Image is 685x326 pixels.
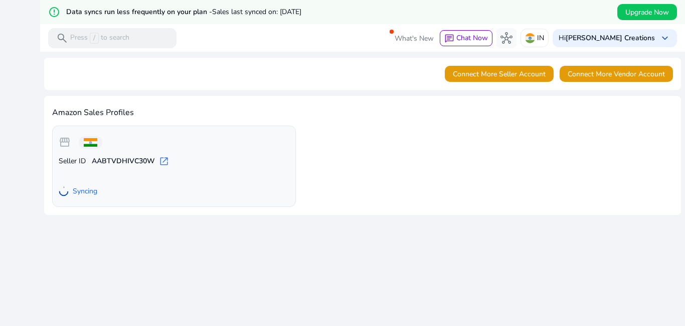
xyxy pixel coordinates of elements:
span: / [90,33,99,44]
span: Sales last synced on: [DATE] [212,7,301,17]
span: chat [444,34,454,44]
span: Connect More Seller Account [453,69,546,79]
span: Syncing [73,186,97,196]
span: Chat Now [456,33,488,43]
b: [PERSON_NAME] Creations [566,33,655,43]
span: keyboard_arrow_down [659,32,671,44]
p: Press to search [70,33,129,44]
button: Upgrade Now [617,4,677,20]
span: search [56,32,68,44]
span: Upgrade Now [625,7,669,18]
span: hub [500,32,512,44]
img: in.svg [525,33,535,43]
span: What's New [395,30,434,47]
span: Seller ID [59,156,86,166]
span: storefront [59,136,71,148]
span: open_in_new [159,156,169,166]
h5: Data syncs run less frequently on your plan - [66,8,301,17]
button: hub [496,28,517,48]
button: Connect More Vendor Account [560,66,673,82]
h4: Amazon Sales Profiles [52,108,673,118]
button: Connect More Seller Account [445,66,554,82]
span: Connect More Vendor Account [568,69,665,79]
p: Hi [559,35,655,42]
button: chatChat Now [440,30,492,46]
p: IN [537,29,544,47]
b: AABTVDHIVC30W [92,156,155,166]
mat-icon: error_outline [48,6,60,18]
